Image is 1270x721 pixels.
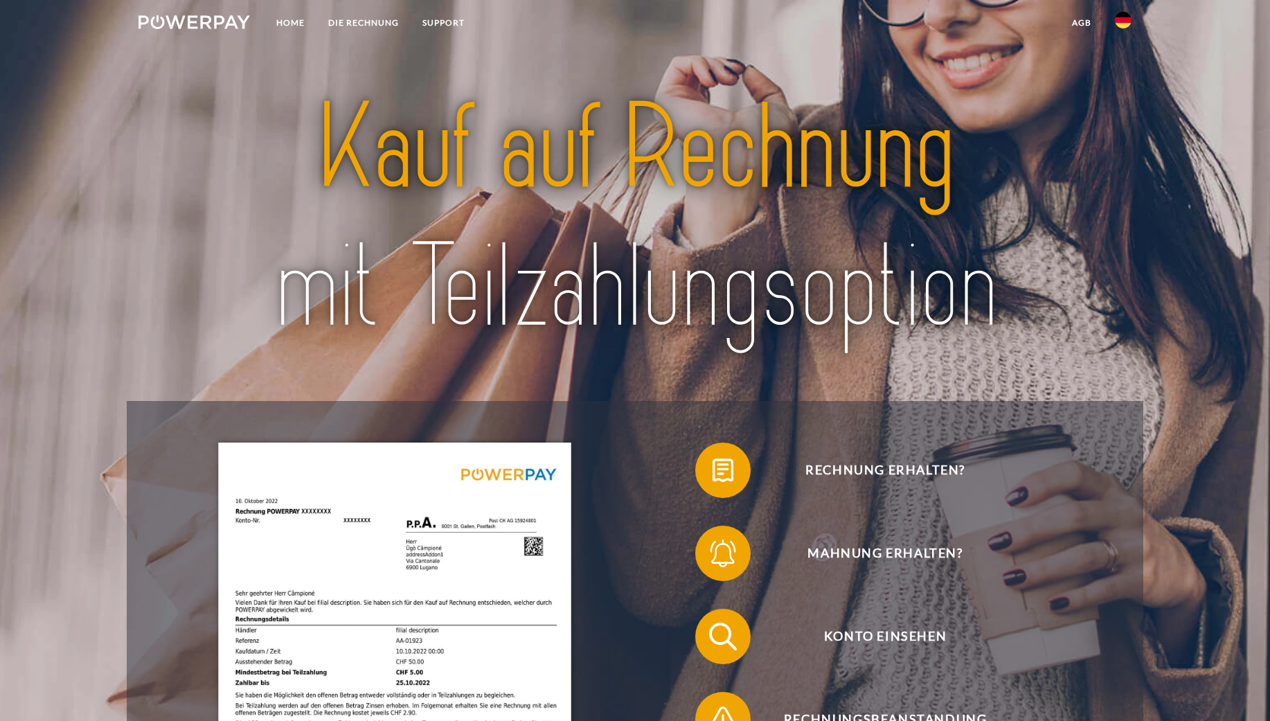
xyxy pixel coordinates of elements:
[715,526,1055,581] span: Mahnung erhalten?
[715,443,1055,498] span: Rechnung erhalten?
[316,10,411,35] a: DIE RECHNUNG
[138,15,250,29] img: logo-powerpay-white.svg
[1060,10,1103,35] a: agb
[706,536,740,571] img: qb_bell.svg
[411,10,476,35] a: SUPPORT
[706,453,740,488] img: qb_bill.svg
[706,619,740,654] img: qb_search.svg
[188,72,1082,364] img: title-powerpay_de.svg
[715,609,1055,664] span: Konto einsehen
[265,10,316,35] a: Home
[695,526,1055,581] button: Mahnung erhalten?
[695,609,1055,664] button: Konto einsehen
[695,443,1055,498] button: Rechnung erhalten?
[1115,12,1132,28] img: de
